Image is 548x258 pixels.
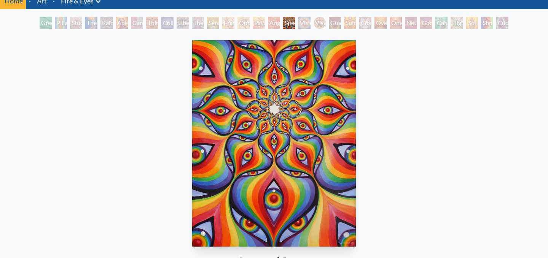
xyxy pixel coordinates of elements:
[435,17,448,29] div: Cannafist
[314,17,326,29] div: Vision [PERSON_NAME]
[329,17,341,29] div: Guardian of Infinite Vision
[268,17,280,29] div: Angel Skin
[451,17,463,29] div: Higher Vision
[100,17,113,29] div: Rainbow Eye Ripple
[177,17,189,29] div: Liberation Through Seeing
[481,17,493,29] div: Shpongled
[40,17,52,29] div: Green Hand
[146,17,158,29] div: Third Eye Tears of Joy
[253,17,265,29] div: Psychomicrograph of a Fractal Paisley Cherub Feather Tip
[405,17,417,29] div: Net of Being
[116,17,128,29] div: Aperture
[85,17,97,29] div: The Torch
[359,17,371,29] div: Cosmic Elf
[192,17,204,29] div: The Seer
[496,17,508,29] div: Cuddle
[374,17,387,29] div: Oversoul
[131,17,143,29] div: Cannabis Sutra
[237,17,250,29] div: Ophanic Eyelash
[390,17,402,29] div: One
[344,17,356,29] div: Sunyata
[283,17,295,29] div: Spectral Lotus
[298,17,311,29] div: Vision Crystal
[420,17,432,29] div: Godself
[466,17,478,29] div: Sol Invictus
[70,17,82,29] div: Study for the Great Turn
[55,17,67,29] div: Pillar of Awareness
[207,17,219,29] div: Seraphic Transport Docking on the Third Eye
[161,17,174,29] div: Collective Vision
[192,40,355,247] img: Spectral-Lotus-2007-Alex-Grey-watermarked.jpg
[222,17,234,29] div: Fractal Eyes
